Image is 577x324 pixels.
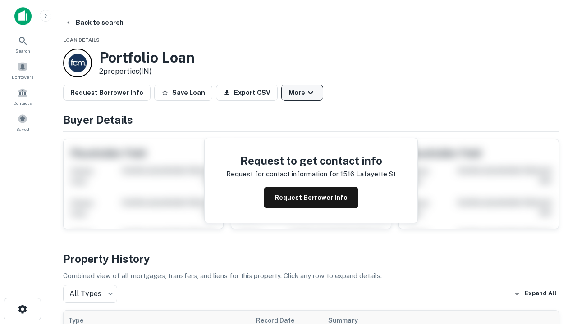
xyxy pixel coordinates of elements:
p: Combined view of all mortgages, transfers, and liens for this property. Click any row to expand d... [63,270,559,281]
button: Request Borrower Info [63,85,151,101]
span: Search [15,47,30,54]
p: 2 properties (IN) [99,66,195,77]
p: Request for contact information for [226,169,339,180]
a: Saved [3,110,42,135]
h4: Property History [63,251,559,267]
a: Borrowers [3,58,42,82]
h4: Buyer Details [63,112,559,128]
a: Contacts [3,84,42,108]
span: Loan Details [63,37,100,43]
img: capitalize-icon.png [14,7,32,25]
h3: Portfolio Loan [99,49,195,66]
button: Export CSV [216,85,278,101]
div: All Types [63,285,117,303]
button: Back to search [61,14,127,31]
h4: Request to get contact info [226,153,396,169]
span: Borrowers [12,73,33,81]
button: Request Borrower Info [264,187,358,208]
button: Save Loan [154,85,212,101]
iframe: Chat Widget [532,252,577,295]
span: Saved [16,126,29,133]
p: 1516 lafayette st [340,169,396,180]
a: Search [3,32,42,56]
button: More [281,85,323,101]
button: Expand All [512,287,559,301]
span: Contacts [14,99,32,107]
